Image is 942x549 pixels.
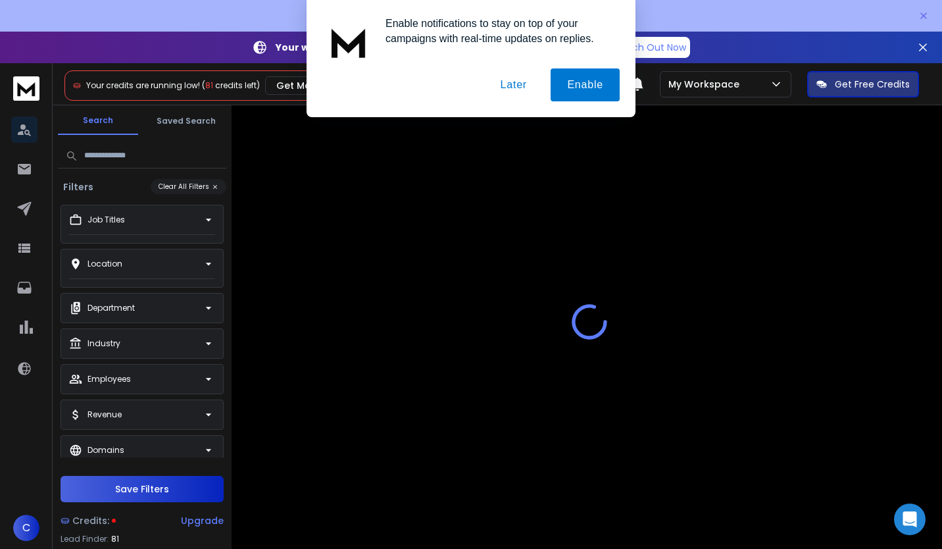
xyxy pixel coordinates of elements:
span: 81 [111,534,119,544]
p: Department [87,303,135,313]
button: Later [483,68,543,101]
button: Clear All Filters [151,179,226,194]
p: Employees [87,374,131,384]
p: Lead Finder: [61,534,109,544]
div: Upgrade [181,514,224,527]
img: notification icon [322,16,375,68]
h3: Filters [58,180,99,194]
button: C [13,515,39,541]
a: Credits:Upgrade [61,508,224,534]
p: Industry [87,338,120,349]
div: Open Intercom Messenger [894,504,926,535]
p: Location [87,259,122,269]
button: Save Filters [61,476,224,502]
span: Credits: [72,514,109,527]
p: Revenue [87,409,122,420]
button: Saved Search [146,108,226,134]
p: Domains [87,445,124,456]
p: Job Titles [87,215,125,225]
button: Enable [551,68,620,101]
button: Search [58,107,138,135]
div: Enable notifications to stay on top of your campaigns with real-time updates on replies. [375,16,620,46]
